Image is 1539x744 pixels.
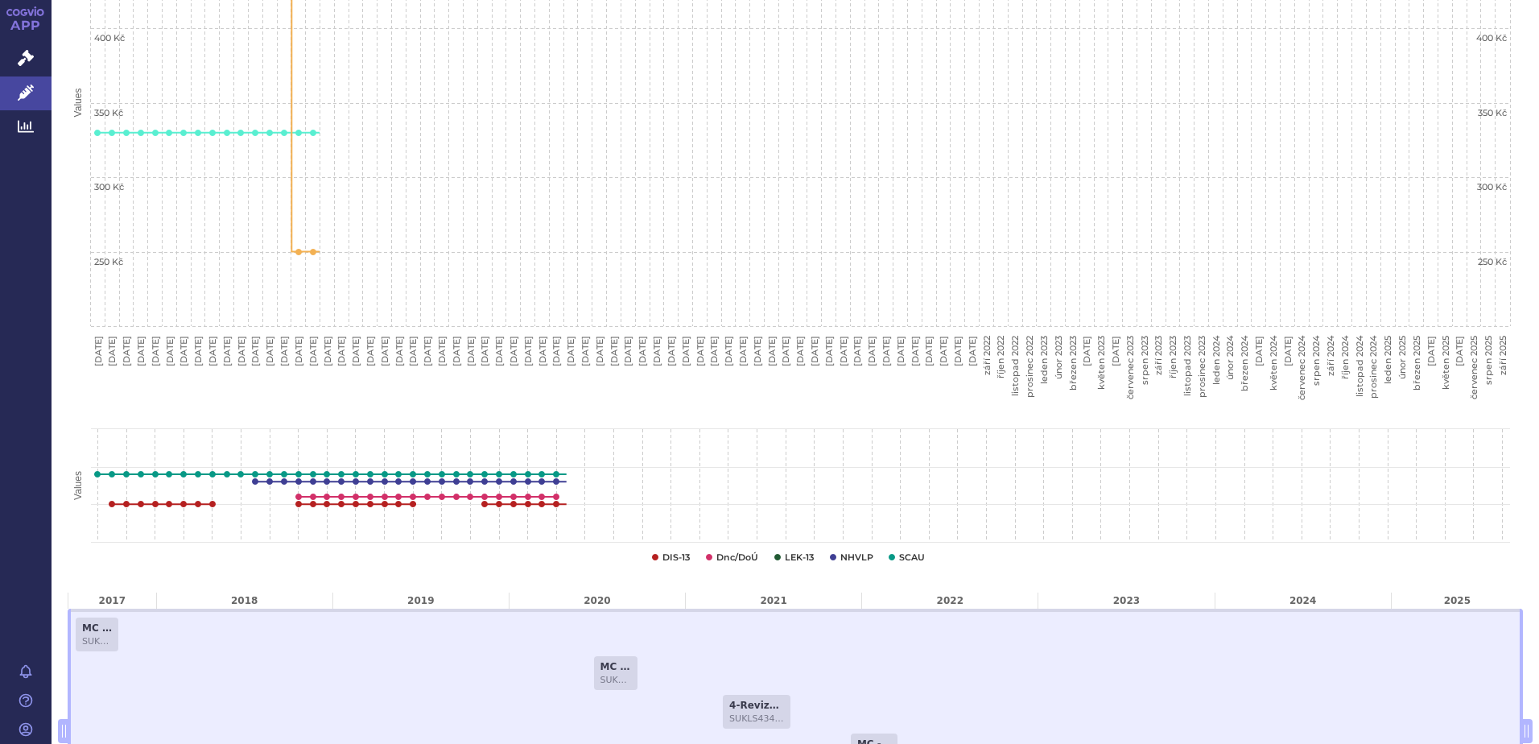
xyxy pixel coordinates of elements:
[94,256,123,267] text: 250 Kč
[861,593,1038,609] div: 2022
[1081,336,1092,366] text: [DATE]
[496,501,502,507] path: listopad 2019, 0.00. DIS-13.
[156,593,332,609] div: 2018
[221,336,233,366] text: [DATE]
[209,471,216,477] path: březen 2018, 4.00. SCAU.
[424,471,431,477] path: červen 2019, 4.00. SCAU.
[138,471,144,477] path: říjen 2017, 4.00. SCAU.
[481,501,488,507] path: říjen 2019, 0.00. DIS-13.
[823,336,835,366] text: [DATE]
[553,494,559,500] path: březen 2020, 1.00. Dnc/DoÚ.
[508,336,519,366] text: [DATE]
[609,336,620,366] text: [DATE]
[382,501,388,507] path: březen 2019, 0.00. DIS-13.
[780,336,791,366] text: [DATE]
[1368,335,1379,399] text: prosinec 2024
[121,336,132,366] text: [DATE]
[367,501,373,507] path: únor 2019, 0.00. DIS-13.
[1339,335,1351,379] text: říjen 2024
[1124,336,1136,399] text: červenec 2023
[407,336,419,366] text: [DATE]
[525,471,531,477] path: leden 2020, 4.00. SCAU.
[708,336,720,366] text: [DATE]
[324,478,330,485] path: listopad 2018, 3.00. NHVLP.
[1382,336,1393,384] text: leden 2025
[68,428,1511,573] svg: Interactive chart
[195,471,201,477] path: únor 2018, 4.00. SCAU.
[538,494,545,500] path: únor 2020, 1.00. Dnc/DoÚ.
[538,471,545,477] path: únor 2020, 4.00. SCAU.
[522,336,534,366] text: [DATE]
[852,336,863,366] text: [DATE]
[439,494,445,500] path: červenec 2019, 1.00. Dnc/DoÚ.
[465,336,477,366] text: [DATE]
[1095,336,1107,390] text: květen 2023
[1296,335,1307,400] text: červenec 2024
[94,471,101,477] path: červenec 2017, 4.00. SCAU.
[967,336,978,366] text: [DATE]
[310,501,316,507] path: říjen 2018, 0.00. DIS-13.
[324,501,330,507] path: listopad 2018, 0.00. DIS-13.
[510,471,517,477] path: prosinec 2019, 4.00. SCAU.
[594,336,605,366] text: [DATE]
[353,501,359,507] path: leden 2019, 0.00. DIS-13.
[94,32,125,43] text: 400 Kč
[510,478,517,485] path: prosinec 2019, 3.00. NHVLP.
[481,471,488,477] path: říjen 2019, 4.00. SCAU.
[135,336,146,366] text: [DATE]
[109,471,115,477] path: srpen 2017, 4.00. SCAU.
[510,501,517,507] path: prosinec 2019, 0.00. DIS-13.
[152,130,159,136] path: listopad 2017, 329.82. Cena původce [SCAU/SCUP].
[1067,336,1079,391] text: březen 2023
[981,336,992,375] text: září 2022
[94,181,124,192] text: 300 Kč
[394,336,405,366] text: [DATE]
[1167,336,1178,378] text: říjen 2023
[293,336,304,366] text: [DATE]
[195,130,201,136] path: únor 2018, 329.82. Cena původce [SCAU/SCUP].
[332,593,509,609] div: 2019
[952,336,963,366] text: [DATE]
[766,336,778,366] text: [DATE]
[164,336,175,366] text: [DATE]
[1391,593,1523,609] div: 2025
[1397,336,1408,379] text: únor 2025
[338,478,345,485] path: prosinec 2018, 3.00. NHVLP.
[237,471,244,477] path: květen 2018, 4.00. SCAU.
[1009,336,1021,396] text: listopad 2022
[353,471,359,477] path: leden 2019, 4.00. SCAU.
[453,494,460,500] path: srpen 2019, 1.00. Dnc/DoÚ.
[1153,336,1164,375] text: září 2023
[1215,593,1391,609] div: 2024
[1440,336,1451,390] text: květen 2025
[1478,107,1507,118] text: 350 Kč
[1110,336,1121,366] text: [DATE]
[439,478,445,485] path: červenec 2019, 3.00. NHVLP.
[1053,336,1064,379] text: únor 2023
[794,336,806,366] text: [DATE]
[1468,336,1479,399] text: červenec 2025
[379,336,390,366] text: [DATE]
[553,478,559,485] path: březen 2020, 3.00. NHVLP.
[338,494,345,500] path: prosinec 2018, 1.00. Dnc/DoÚ.
[600,675,632,685] span: SUKLS145224/2020
[236,336,247,366] text: [DATE]
[68,593,156,609] div: 2017
[899,551,924,564] button: Show SCAU
[410,478,416,485] path: květen 2019, 3.00. NHVLP.
[281,471,287,477] path: srpen 2018, 4.00. SCAU.
[525,501,531,507] path: leden 2020, 0.00. DIS-13.
[395,471,402,477] path: duben 2019, 4.00. SCAU.
[295,130,302,136] path: září 2018, 329.82. Cena původce [SCAU/SCUP].
[94,107,123,118] text: 350 Kč
[382,471,388,477] path: březen 2019, 4.00. SCAU.
[467,478,473,485] path: září 2019, 3.00. NHVLP.
[1196,336,1207,398] text: prosinec 2023
[637,336,648,366] text: [DATE]
[422,336,433,366] text: [DATE]
[737,336,749,366] text: [DATE]
[410,501,416,507] path: květen 2019, 0.00. DIS-13.
[338,501,345,507] path: prosinec 2018, 0.00. DIS-13.
[723,695,790,729] a: 4-Revize - MCSUKLS43446/2021
[94,130,101,136] path: červenec 2017, 329.82. Cena původce [SCAU/SCUP].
